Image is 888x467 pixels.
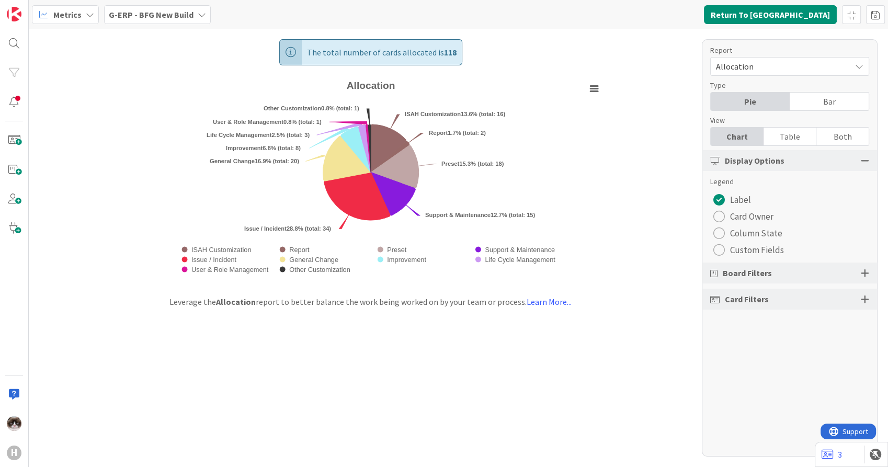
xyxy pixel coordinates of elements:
a: Learn More... [527,297,572,307]
div: Report [710,45,859,56]
tspan: Preset [441,161,459,167]
svg: Allocation [135,76,606,285]
div: Legend [710,176,869,187]
text: ISAH Customization [191,246,252,254]
span: The total number of cards allocated is [307,40,457,65]
button: Label [710,191,754,208]
text: 0.8% (total: 1) [264,105,359,111]
span: Card Filters [725,293,769,305]
div: View [710,115,859,126]
button: Column State [710,225,785,242]
text: 28.8% (total: 34) [244,225,331,232]
tspan: Life Cycle Management [207,132,272,138]
text: Life Cycle Management [485,256,555,264]
img: Visit kanbanzone.com [7,7,21,21]
div: Pie [711,93,790,110]
text: 2.5% (total: 3) [207,132,310,138]
text: Support & Maintenance [485,246,555,254]
div: Leverage the report to better balance the work being worked on by your team or process. [149,295,593,308]
text: Improvement [387,256,426,264]
span: Label [730,192,751,208]
text: 6.8% (total: 8) [226,145,301,151]
span: Allocation [716,59,846,74]
tspan: ISAH Customization [405,111,461,117]
text: 13.6% (total: 16) [405,111,505,117]
div: Type [710,80,859,91]
tspan: Report [429,130,448,136]
div: Chart [711,128,764,145]
text: Preset [387,246,406,254]
tspan: User & Role Management [213,119,283,125]
tspan: General Change [210,158,255,164]
div: Table [764,128,816,145]
text: 15.3% (total: 18) [441,161,504,167]
span: Column State [730,225,782,241]
text: Report [289,246,310,254]
button: Custom Fields [710,242,787,258]
text: Allocation [346,80,395,91]
tspan: Support & Maintenance [425,212,491,218]
b: G-ERP - BFG New Build [109,9,193,20]
tspan: Issue / Incident [244,225,287,232]
div: Bar [790,93,869,110]
span: Support [22,2,48,14]
text: General Change [289,256,338,264]
a: 3 [822,448,842,461]
span: Metrics [53,8,82,21]
text: Issue / Incident [191,256,237,264]
button: Card Owner [710,208,777,225]
tspan: Other Customization [264,105,321,111]
span: Display Options [725,154,784,167]
tspan: Improvement [226,145,263,151]
text: 0.8% (total: 1) [213,119,322,125]
span: Card Owner [730,209,773,224]
text: 16.9% (total: 20) [210,158,299,164]
span: Board Filters [723,267,772,279]
span: Custom Fields [730,242,784,258]
div: Both [816,128,869,145]
button: Return To [GEOGRAPHIC_DATA] [704,5,837,24]
b: 118 [444,47,457,58]
text: Other Customization [289,266,350,274]
img: Kv [7,416,21,431]
text: 12.7% (total: 15) [425,212,535,218]
div: H [7,446,21,460]
text: User & Role Management [191,266,269,274]
b: Allocation [216,297,256,307]
text: 1.7% (total: 2) [429,130,486,136]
